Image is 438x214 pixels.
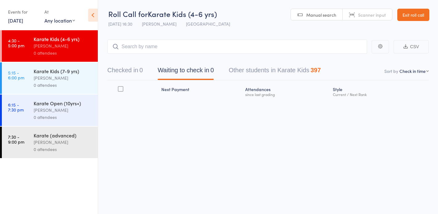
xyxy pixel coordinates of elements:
div: 397 [311,67,321,73]
div: 0 [210,67,214,73]
div: Karate Open (10yrs+) [34,100,93,107]
time: 6:15 - 7:30 pm [8,102,24,112]
input: Search by name [107,40,367,54]
span: Karate Kids (4-6 yrs) [148,9,217,19]
div: Karate Kids (7-9 yrs) [34,68,93,74]
time: 7:30 - 9:00 pm [8,134,24,144]
button: Checked in0 [107,64,143,80]
div: Any location [44,17,75,24]
div: [PERSON_NAME] [34,42,93,49]
a: Exit roll call [397,9,429,21]
span: Scanner input [358,12,386,18]
div: [PERSON_NAME] [34,74,93,82]
div: At [44,7,75,17]
div: Style [330,83,429,99]
div: 0 attendees [34,49,93,57]
a: 5:15 -6:00 pmKarate Kids (7-9 yrs)[PERSON_NAME]0 attendees [2,62,98,94]
div: Karate Kids (4-6 yrs) [34,36,93,42]
div: 0 attendees [34,82,93,89]
a: 4:30 -5:00 pmKarate Kids (4-6 yrs)[PERSON_NAME]0 attendees [2,30,98,62]
div: since last grading [245,92,328,96]
time: 4:30 - 5:00 pm [8,38,24,48]
span: Manual search [306,12,336,18]
div: Karate (advanced) [34,132,93,139]
div: 0 attendees [34,146,93,153]
button: Waiting to check in0 [158,64,214,80]
span: [DATE] 16:30 [108,21,132,27]
button: CSV [394,40,429,53]
div: 0 [139,67,143,73]
div: [PERSON_NAME] [34,107,93,114]
div: 0 attendees [34,114,93,121]
a: 7:30 -9:00 pmKarate (advanced)[PERSON_NAME]0 attendees [2,127,98,158]
span: [GEOGRAPHIC_DATA] [186,21,230,27]
span: Roll Call for [108,9,148,19]
time: 5:15 - 6:00 pm [8,70,24,80]
div: Events for [8,7,38,17]
div: Next Payment [159,83,242,99]
a: [DATE] [8,17,23,24]
label: Sort by [384,68,398,74]
a: 6:15 -7:30 pmKarate Open (10yrs+)[PERSON_NAME]0 attendees [2,94,98,126]
div: Current / Next Rank [333,92,426,96]
div: [PERSON_NAME] [34,139,93,146]
div: Atten­dances [243,83,330,99]
div: Check in time [399,68,426,74]
span: [PERSON_NAME] [142,21,176,27]
button: Other students in Karate Kids397 [229,64,321,80]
